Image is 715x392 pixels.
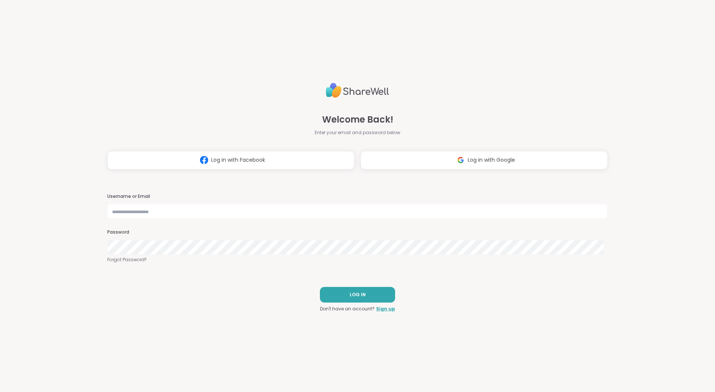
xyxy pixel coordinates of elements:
[320,306,375,312] span: Don't have an account?
[320,287,395,303] button: LOG IN
[454,153,468,167] img: ShareWell Logomark
[360,151,608,170] button: Log in with Google
[315,129,400,136] span: Enter your email and password below
[107,229,608,235] h3: Password
[322,113,393,126] span: Welcome Back!
[107,256,608,263] a: Forgot Password?
[350,291,366,298] span: LOG IN
[211,156,265,164] span: Log in with Facebook
[107,193,608,200] h3: Username or Email
[326,80,389,101] img: ShareWell Logo
[107,151,355,170] button: Log in with Facebook
[197,153,211,167] img: ShareWell Logomark
[376,306,395,312] a: Sign up
[468,156,515,164] span: Log in with Google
